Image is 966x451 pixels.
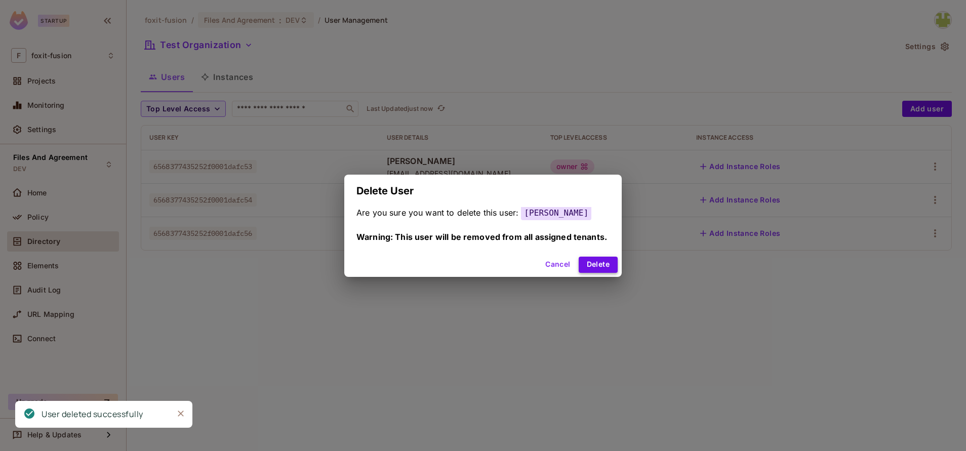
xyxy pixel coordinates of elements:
[521,206,591,220] span: [PERSON_NAME]
[42,408,143,421] div: User deleted successfully
[541,257,574,273] button: Cancel
[344,175,622,207] h2: Delete User
[173,406,188,421] button: Close
[356,232,607,242] span: Warning: This user will be removed from all assigned tenants.
[356,208,518,218] span: Are you sure you want to delete this user:
[579,257,618,273] button: Delete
